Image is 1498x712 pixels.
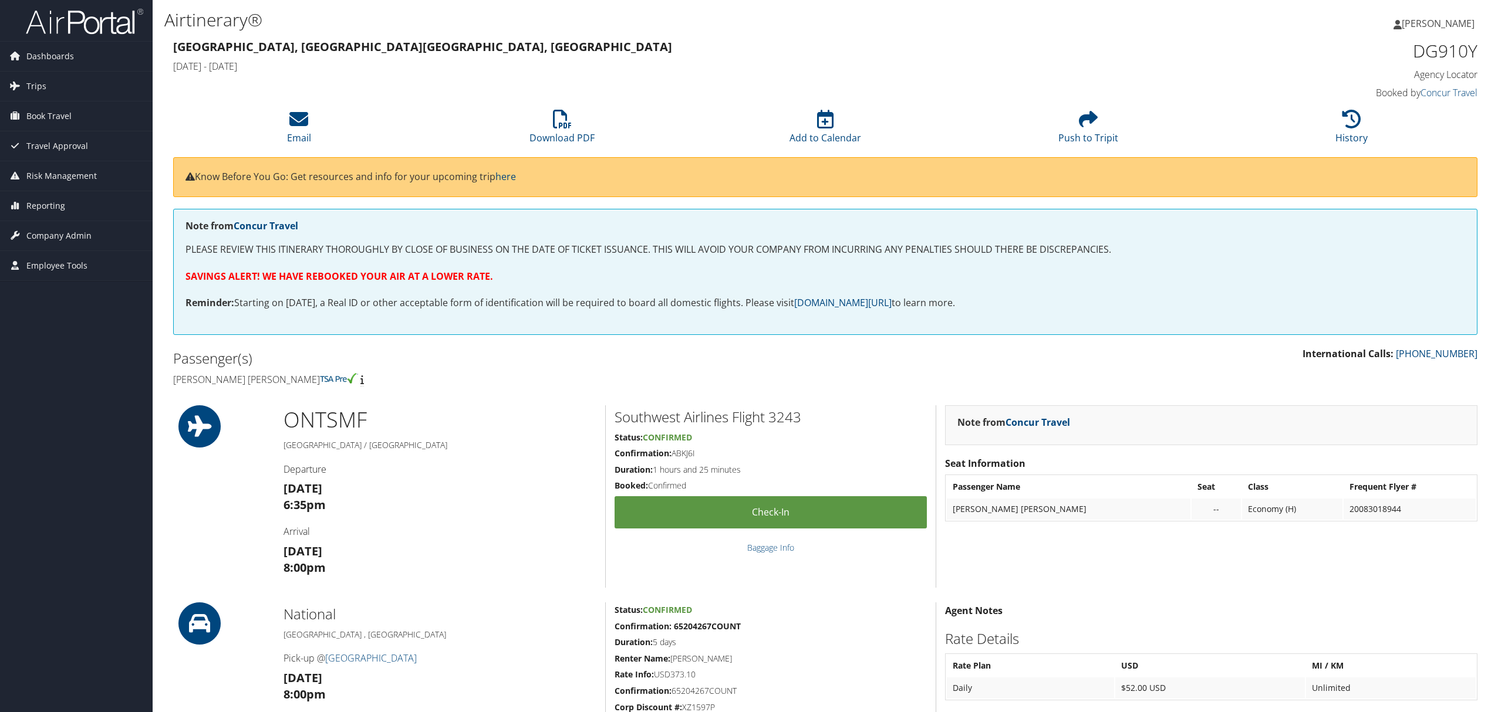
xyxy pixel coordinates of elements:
span: Confirmed [643,604,692,615]
a: Download PDF [529,116,595,144]
td: $52.00 USD [1115,677,1305,699]
td: [PERSON_NAME] [PERSON_NAME] [947,499,1191,520]
strong: Status: [615,432,643,443]
h5: 1 hours and 25 minutes [615,464,927,476]
span: Risk Management [26,161,97,191]
h5: [GEOGRAPHIC_DATA] , [GEOGRAPHIC_DATA] [284,629,596,640]
a: Email [287,116,311,144]
th: Seat [1192,476,1241,497]
span: Employee Tools [26,251,87,280]
h5: ABKJ6I [615,447,927,459]
strong: Confirmation: [615,447,672,459]
a: Check-in [615,496,927,528]
a: Concur Travel [234,219,298,232]
th: Frequent Flyer # [1344,476,1476,497]
strong: Note from [185,219,298,232]
h2: Passenger(s) [173,348,817,368]
a: Add to Calendar [790,116,861,144]
span: Book Travel [26,101,72,131]
img: tsa-precheck.png [320,373,358,384]
a: History [1335,116,1368,144]
th: Rate Plan [947,655,1115,676]
strong: Duration: [615,636,653,647]
div: -- [1197,504,1235,514]
th: Passenger Name [947,476,1191,497]
p: Know Before You Go: Get resources and info for your upcoming trip [185,169,1465,185]
span: Company Admin [26,221,92,250]
a: Concur Travel [1421,86,1477,99]
span: Travel Approval [26,131,88,161]
strong: Reminder: [185,296,234,309]
strong: Agent Notes [945,604,1003,617]
strong: [DATE] [284,543,322,559]
strong: [GEOGRAPHIC_DATA], [GEOGRAPHIC_DATA] [GEOGRAPHIC_DATA], [GEOGRAPHIC_DATA] [173,39,672,55]
strong: Rate Info: [615,669,654,680]
a: [PHONE_NUMBER] [1396,347,1477,360]
h4: Arrival [284,525,596,538]
strong: 8:00pm [284,560,326,575]
h1: DG910Y [1165,39,1477,63]
h2: National [284,604,596,624]
a: here [495,170,516,183]
strong: Status: [615,604,643,615]
strong: SAVINGS ALERT! WE HAVE REBOOKED YOUR AIR AT A LOWER RATE. [185,270,493,283]
h4: Booked by [1165,86,1477,99]
span: Trips [26,72,46,101]
strong: International Calls: [1303,347,1394,360]
h4: Agency Locator [1165,68,1477,81]
h5: USD373.10 [615,669,927,680]
span: [PERSON_NAME] [1402,17,1475,30]
a: Baggage Info [747,542,794,553]
td: Daily [947,677,1115,699]
h1: ONT SMF [284,405,596,435]
td: Economy (H) [1242,499,1342,520]
h5: [PERSON_NAME] [615,653,927,664]
p: Starting on [DATE], a Real ID or other acceptable form of identification will be required to boar... [185,296,1465,311]
th: USD [1115,655,1305,676]
h5: [GEOGRAPHIC_DATA] / [GEOGRAPHIC_DATA] [284,439,596,451]
strong: [DATE] [284,670,322,686]
th: Class [1242,476,1342,497]
strong: 8:00pm [284,686,326,702]
h1: Airtinerary® [164,8,1045,32]
td: Unlimited [1306,677,1476,699]
a: [GEOGRAPHIC_DATA] [325,652,417,664]
span: Reporting [26,191,65,221]
h5: Confirmed [615,480,927,491]
a: [PERSON_NAME] [1394,6,1486,41]
strong: Confirmation: 65204267COUNT [615,621,741,632]
th: MI / KM [1306,655,1476,676]
strong: 6:35pm [284,497,326,513]
span: Confirmed [643,432,692,443]
h2: Southwest Airlines Flight 3243 [615,407,927,427]
strong: Note from [957,416,1070,429]
a: [DOMAIN_NAME][URL] [794,296,892,309]
strong: Seat Information [945,457,1025,470]
h5: 5 days [615,636,927,648]
strong: Renter Name: [615,653,670,664]
a: Push to Tripit [1058,116,1118,144]
td: 20083018944 [1344,499,1476,520]
strong: Confirmation: [615,685,672,696]
h4: [PERSON_NAME] [PERSON_NAME] [173,373,817,386]
strong: [DATE] [284,480,322,496]
h2: Rate Details [945,629,1477,649]
a: Concur Travel [1006,416,1070,429]
h4: Pick-up @ [284,652,596,664]
h4: [DATE] - [DATE] [173,60,1147,73]
p: PLEASE REVIEW THIS ITINERARY THOROUGHLY BY CLOSE OF BUSINESS ON THE DATE OF TICKET ISSUANCE. THIS... [185,242,1465,257]
h4: Departure [284,463,596,476]
span: Dashboards [26,42,74,71]
strong: Duration: [615,464,653,475]
h5: 65204267COUNT [615,685,927,697]
img: airportal-logo.png [26,8,143,35]
strong: Booked: [615,480,648,491]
